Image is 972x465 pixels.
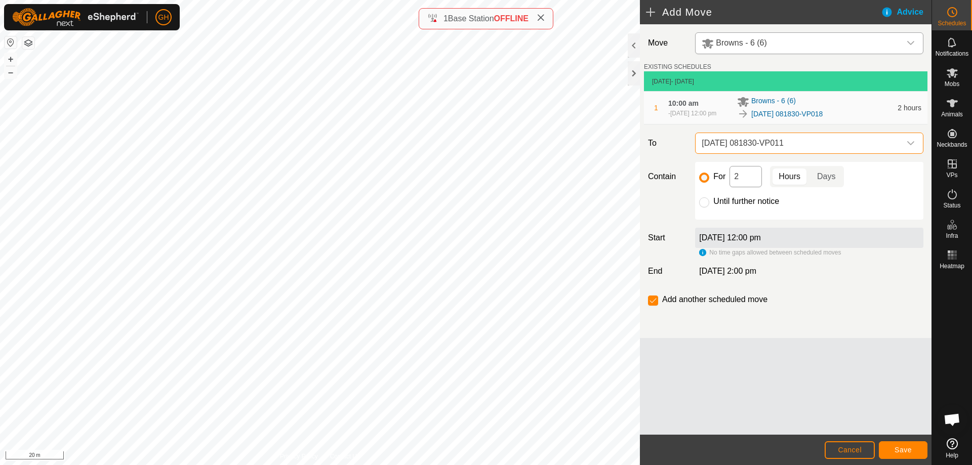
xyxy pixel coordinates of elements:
span: Status [943,202,960,208]
div: Advice [881,6,931,18]
span: Notifications [936,51,968,57]
span: OFFLINE [494,14,529,23]
a: Contact Us [330,452,360,461]
button: Reset Map [5,36,17,49]
button: Cancel [825,441,875,459]
label: To [644,133,691,154]
span: No time gaps allowed between scheduled moves [709,249,841,256]
button: – [5,66,17,78]
a: Open chat [937,404,967,435]
span: Browns - 6 (6) [716,38,766,47]
h2: Add Move [646,6,881,18]
label: Start [644,232,691,244]
div: - [668,109,716,118]
label: Contain [644,171,691,183]
span: 2 hours [898,104,921,112]
span: Base Station [448,14,494,23]
span: [DATE] [652,78,671,85]
span: 2025-08-27 081830-VP011 [698,133,901,153]
span: 1 [654,104,658,112]
span: Heatmap [940,263,964,269]
label: Move [644,32,691,54]
span: Mobs [945,81,959,87]
a: Help [932,434,972,462]
span: Schedules [938,20,966,26]
span: Cancel [838,446,862,454]
span: Browns - 6 (6) [751,96,796,108]
span: - [DATE] [671,78,694,85]
span: VPs [946,172,957,178]
span: GH [158,12,169,23]
span: Browns - 6 [698,33,901,54]
a: Privacy Policy [280,452,318,461]
span: Hours [779,171,800,183]
label: [DATE] 12:00 pm [699,233,761,242]
span: Animals [941,111,963,117]
label: For [713,173,725,181]
label: Add another scheduled move [662,295,767,304]
span: Help [946,452,958,458]
button: Map Layers [22,37,34,49]
span: Days [817,171,835,183]
div: dropdown trigger [901,133,921,153]
span: Infra [946,233,958,239]
div: dropdown trigger [901,33,921,54]
span: [DATE] 12:00 pm [670,110,716,117]
img: Gallagher Logo [12,8,139,26]
span: 10:00 am [668,99,699,107]
span: [DATE] 2:00 pm [699,267,756,275]
label: Until further notice [713,197,779,205]
img: To [737,108,749,120]
label: End [644,265,691,277]
a: [DATE] 081830-VP018 [751,109,823,119]
button: + [5,53,17,65]
span: 1 [443,14,448,23]
button: Save [879,441,927,459]
span: Save [895,446,912,454]
span: Neckbands [937,142,967,148]
label: EXISTING SCHEDULES [644,62,711,71]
